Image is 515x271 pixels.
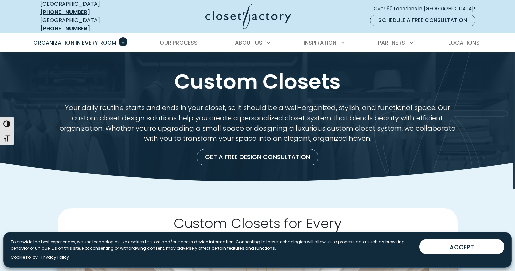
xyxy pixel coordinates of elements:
p: To provide the best experiences, we use technologies like cookies to store and/or access device i... [11,239,414,251]
span: Inspiration [303,39,337,47]
span: Partners [378,39,405,47]
span: About Us [235,39,262,47]
span: Over 60 Locations in [GEOGRAPHIC_DATA]! [374,5,481,12]
a: Get a Free Design Consultation [197,149,318,165]
span: Custom Closets for Every [174,214,342,233]
img: Closet Factory Logo [205,4,291,29]
h1: Custom Closets [39,69,476,95]
nav: Primary Menu [29,33,486,52]
a: Schedule a Free Consultation [370,15,475,26]
span: Our Process [160,39,198,47]
span: Locations [448,39,480,47]
span: Organization in Every Room [33,39,116,47]
p: Your daily routine starts and ends in your closet, so it should be a well-organized, stylish, and... [58,103,458,143]
a: [PHONE_NUMBER] [40,8,90,16]
button: ACCEPT [419,239,504,254]
a: Cookie Policy [11,254,38,260]
a: Privacy Policy [41,254,69,260]
a: [PHONE_NUMBER] [40,24,90,32]
div: [GEOGRAPHIC_DATA] [40,16,139,33]
a: Over 60 Locations in [GEOGRAPHIC_DATA]! [373,3,481,15]
span: Budget [290,225,343,252]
